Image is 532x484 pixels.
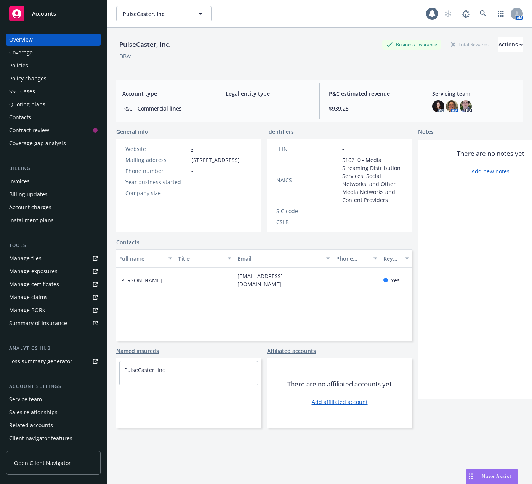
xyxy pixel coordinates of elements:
[382,40,441,49] div: Business Insurance
[276,176,339,184] div: NAICS
[125,178,188,186] div: Year business started
[119,255,164,263] div: Full name
[124,366,165,373] a: PulseCaster, Inc
[6,383,101,390] div: Account settings
[122,90,207,98] span: Account type
[116,6,212,21] button: PulseCaster, Inc.
[9,34,33,46] div: Overview
[342,145,344,153] span: -
[116,40,174,50] div: PulseCaster, Inc.
[9,252,42,264] div: Manage files
[333,249,380,268] button: Phone number
[383,255,401,263] div: Key contact
[125,145,188,153] div: Website
[6,304,101,316] a: Manage BORs
[6,355,101,367] a: Loss summary generator
[116,249,175,268] button: Full name
[457,149,524,158] span: There are no notes yet
[6,59,101,72] a: Policies
[9,59,28,72] div: Policies
[9,317,67,329] div: Summary of insurance
[237,272,287,288] a: [EMAIL_ADDRESS][DOMAIN_NAME]
[447,40,492,49] div: Total Rewards
[466,469,518,484] button: Nova Assist
[6,165,101,172] div: Billing
[446,100,458,112] img: photo
[14,459,71,467] span: Open Client Navigator
[482,473,512,479] span: Nova Assist
[9,46,33,59] div: Coverage
[125,167,188,175] div: Phone number
[237,255,322,263] div: Email
[6,345,101,352] div: Analytics hub
[9,98,45,111] div: Quoting plans
[391,276,400,284] span: Yes
[458,6,473,21] a: Report a Bug
[9,72,46,85] div: Policy changes
[267,128,294,136] span: Identifiers
[6,432,101,444] a: Client navigator features
[276,218,339,226] div: CSLB
[312,398,368,406] a: Add affiliated account
[226,104,310,112] span: -
[6,111,101,123] a: Contacts
[6,201,101,213] a: Account charges
[234,249,333,268] button: Email
[380,249,412,268] button: Key contact
[175,249,234,268] button: Title
[191,156,240,164] span: [STREET_ADDRESS]
[498,37,523,52] button: Actions
[226,90,310,98] span: Legal entity type
[6,72,101,85] a: Policy changes
[9,406,58,418] div: Sales relationships
[119,52,133,60] div: DBA: -
[6,124,101,136] a: Contract review
[9,111,31,123] div: Contacts
[9,201,51,213] div: Account charges
[9,137,66,149] div: Coverage gap analysis
[9,393,42,405] div: Service team
[116,128,148,136] span: General info
[6,214,101,226] a: Installment plans
[116,238,139,246] a: Contacts
[119,276,162,284] span: [PERSON_NAME]
[336,255,369,263] div: Phone number
[9,124,49,136] div: Contract review
[6,85,101,98] a: SSC Cases
[460,100,472,112] img: photo
[9,432,72,444] div: Client navigator features
[116,347,159,355] a: Named insureds
[6,291,101,303] a: Manage claims
[178,276,180,284] span: -
[32,11,56,17] span: Accounts
[125,156,188,164] div: Mailing address
[123,10,189,18] span: PulseCaster, Inc.
[6,393,101,405] a: Service team
[9,214,54,226] div: Installment plans
[432,100,444,112] img: photo
[9,304,45,316] div: Manage BORs
[441,6,456,21] a: Start snowing
[9,85,35,98] div: SSC Cases
[6,317,101,329] a: Summary of insurance
[276,145,339,153] div: FEIN
[493,6,508,21] a: Switch app
[342,218,344,226] span: -
[6,265,101,277] a: Manage exposures
[191,167,193,175] span: -
[6,252,101,264] a: Manage files
[9,188,48,200] div: Billing updates
[9,355,72,367] div: Loss summary generator
[6,137,101,149] a: Coverage gap analysis
[432,90,517,98] span: Servicing team
[6,406,101,418] a: Sales relationships
[418,128,434,137] span: Notes
[6,98,101,111] a: Quoting plans
[466,469,476,484] div: Drag to move
[329,104,413,112] span: $939.25
[178,255,223,263] div: Title
[6,419,101,431] a: Related accounts
[336,277,344,284] a: -
[471,167,510,175] a: Add new notes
